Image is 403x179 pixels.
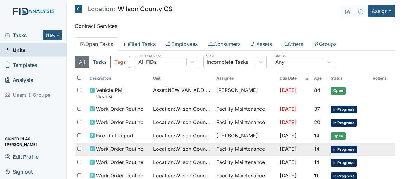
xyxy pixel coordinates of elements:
[331,159,357,167] span: In Progress
[309,37,342,51] a: Groups
[214,143,277,156] td: Facility Maintenance
[75,56,130,68] div: Type filter
[331,106,357,113] span: In Progress
[153,132,211,139] span: Location : Wilson County CS
[150,73,214,84] th: Toggle SortBy
[280,159,297,165] span: [DATE]
[96,132,133,139] span: Fire Drill Report
[153,118,211,126] span: Location : Wilson County CS
[314,119,320,125] span: 20
[331,87,346,95] span: Open
[89,56,111,68] button: Tasks
[153,86,211,94] span: Asset : NEW VAN ADD DETAILS
[96,158,143,166] span: Work Order Routine
[75,5,173,13] h5: Wilson County CS
[153,158,211,166] span: Location : Wilson County CS
[314,87,320,93] span: 84
[214,156,277,169] td: Facility Maintenance
[214,103,277,116] td: Facility Maintenance
[5,152,39,162] span: Edit Profile
[314,172,318,179] span: 11
[314,146,319,152] span: 14
[328,73,370,84] th: Toggle SortBy
[275,58,285,66] div: Any
[96,145,143,153] span: Work Order Routine
[75,56,89,68] button: All
[277,37,309,51] a: Others
[246,37,277,51] a: Assets
[5,45,26,55] span: Units
[5,167,33,176] span: Sign out
[203,37,246,51] a: Consumers
[161,37,203,51] a: Employees
[370,73,395,84] th: Actions
[138,58,157,66] div: All FIDs
[5,60,37,70] span: Templates
[5,137,62,147] span: Signed in as [PERSON_NAME]
[280,87,297,93] span: [DATE]
[207,58,248,66] div: Incomplete Tasks
[331,119,357,127] span: In Progress
[331,132,346,140] span: Open
[5,31,43,39] a: Tasks
[75,22,395,30] p: Contract Services
[214,73,277,84] th: Assignee
[280,146,297,152] span: [DATE]
[153,105,211,113] span: Location : Wilson County CS
[96,94,122,100] small: VAN PM
[214,129,277,143] td: [PERSON_NAME]
[96,105,143,113] span: Work Order Routine
[77,76,81,80] input: Toggle All Rows Selected
[368,5,395,17] button: Assign
[280,106,297,112] span: [DATE]
[277,73,311,84] th: Toggle SortBy
[314,106,320,112] span: 37
[314,132,319,139] span: 14
[314,159,319,165] span: 14
[87,73,150,84] th: Toggle SortBy
[214,84,277,103] td: [PERSON_NAME]
[280,119,297,125] span: [DATE]
[87,6,115,12] span: Location:
[214,116,277,129] td: Facility Maintenance
[311,73,328,84] th: Toggle SortBy
[280,132,297,139] span: [DATE]
[280,172,297,179] span: [DATE]
[118,37,161,51] a: Filed Tasks
[153,145,211,153] span: Location : Wilson County CS
[96,118,143,126] span: Work Order Routine
[75,37,118,51] a: Open Tasks
[96,86,122,100] span: Vehicle PM VAN PM
[331,146,357,153] span: In Progress
[110,56,130,68] button: Tags
[5,75,33,85] span: Analysis
[43,30,62,40] button: New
